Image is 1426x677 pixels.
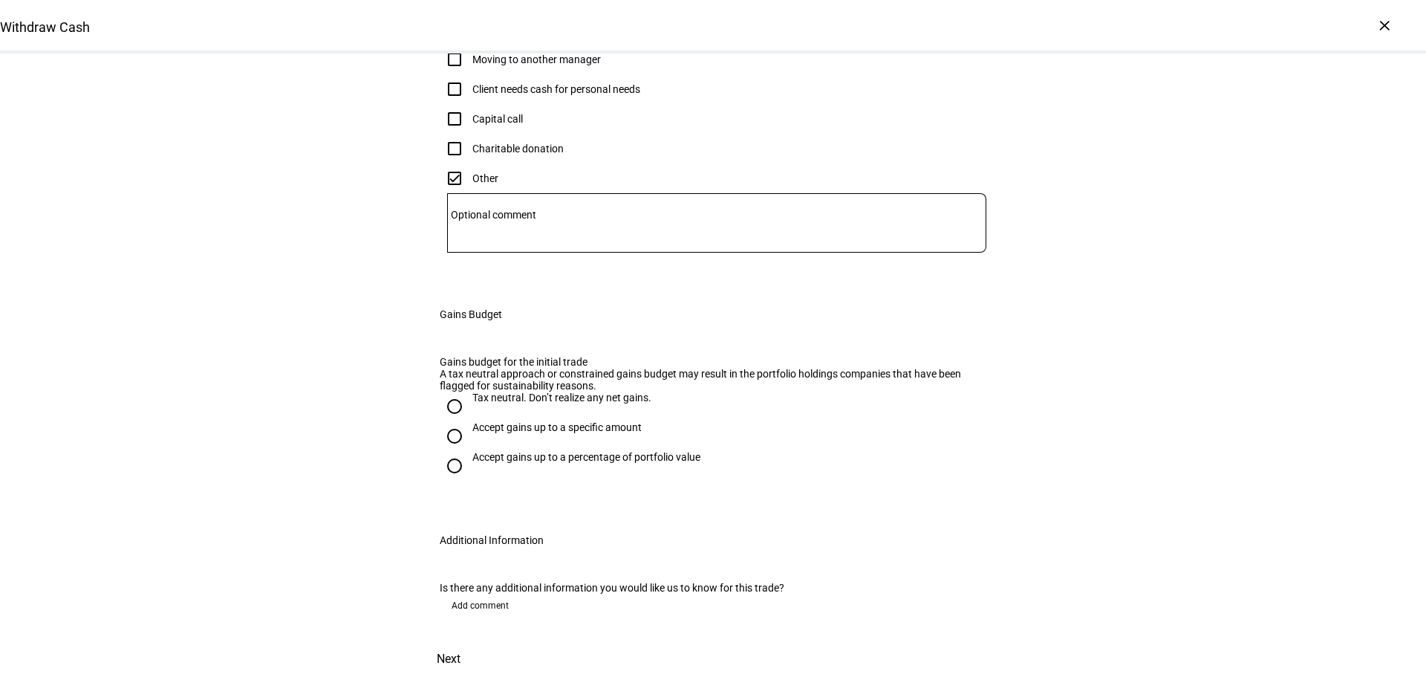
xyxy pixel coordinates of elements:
[440,582,986,594] div: Is there any additional information you would like us to know for this trade?
[440,534,544,546] div: Additional Information
[416,641,481,677] button: Next
[437,641,460,677] span: Next
[440,308,502,320] div: Gains Budget
[472,172,498,184] div: Other
[440,368,986,392] div: A tax neutral approach or constrained gains budget may result in the portfolio holdings companies...
[472,83,640,95] div: Client needs cash for personal needs
[1373,13,1396,37] div: ×
[472,451,700,463] div: Accept gains up to a percentage of portfolio value
[472,113,523,125] div: Capital call
[452,594,509,618] span: Add comment
[451,209,536,221] mat-label: Optional comment
[472,392,651,404] div: Tax neutral. Don’t realize any net gains.
[440,356,986,368] div: Gains budget for the initial trade
[472,143,564,155] div: Charitable donation
[472,54,601,65] div: Moving to another manager
[440,594,521,618] button: Add comment
[472,421,642,433] div: Accept gains up to a specific amount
